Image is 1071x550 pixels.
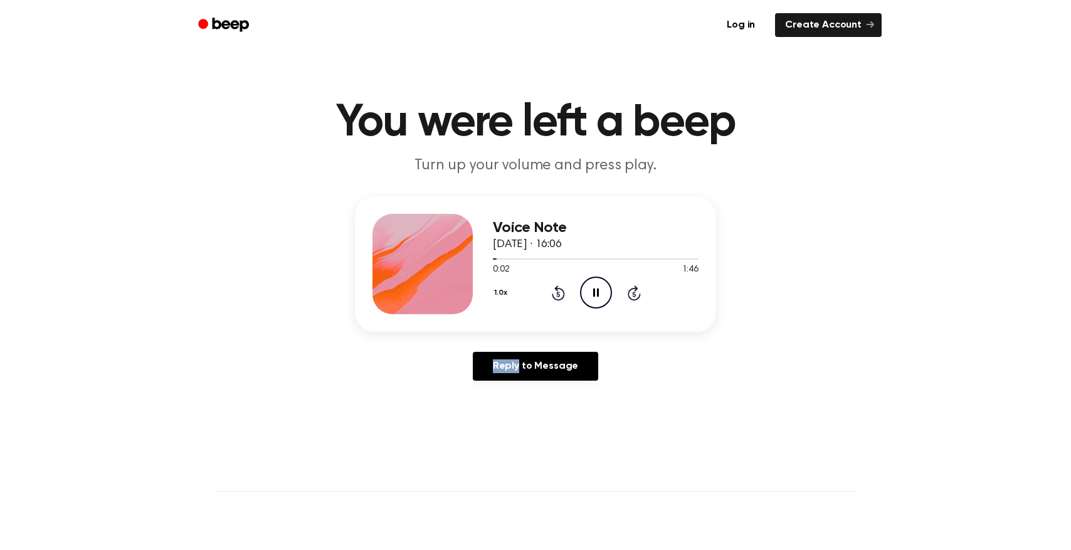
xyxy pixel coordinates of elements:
a: Reply to Message [473,352,598,381]
a: Beep [189,13,260,38]
span: [DATE] · 16:06 [493,239,562,250]
h1: You were left a beep [214,100,857,145]
button: 1.0x [493,282,512,304]
span: 0:02 [493,263,509,277]
a: Create Account [775,13,882,37]
a: Log in [714,11,768,40]
h3: Voice Note [493,219,699,236]
p: Turn up your volume and press play. [295,156,776,176]
span: 1:46 [682,263,699,277]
